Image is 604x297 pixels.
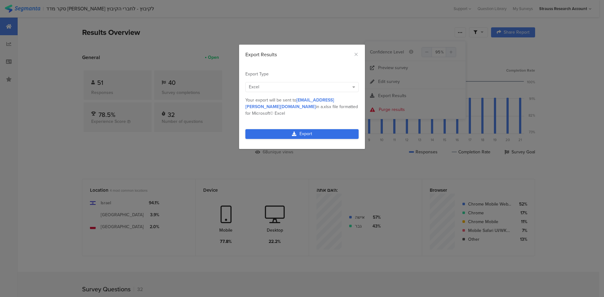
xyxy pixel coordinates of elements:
[245,51,359,58] div: Export Results
[249,84,259,90] span: Excel
[245,129,359,139] a: Export
[245,97,359,117] div: Your export will be sent to in a
[245,71,359,77] div: Export Type
[245,97,334,110] span: [EMAIL_ADDRESS][PERSON_NAME][DOMAIN_NAME]
[239,45,365,149] div: dialog
[245,103,358,117] span: .xlsx file formatted for Microsoft© Excel
[354,51,359,58] button: Close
